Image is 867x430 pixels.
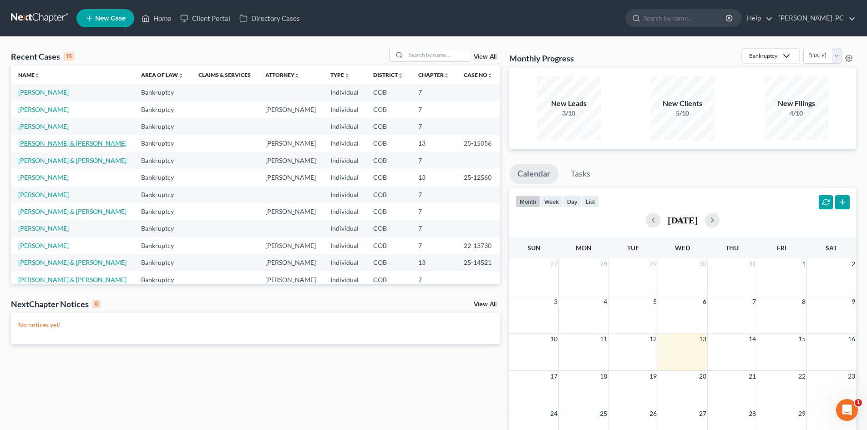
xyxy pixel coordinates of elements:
[649,408,658,419] span: 26
[18,258,127,266] a: [PERSON_NAME] & [PERSON_NAME]
[751,296,757,307] span: 7
[527,244,541,252] span: Sun
[366,220,411,237] td: COB
[18,173,69,181] a: [PERSON_NAME]
[134,169,191,186] td: Bankruptcy
[563,195,582,207] button: day
[18,242,69,249] a: [PERSON_NAME]
[323,254,366,271] td: Individual
[323,186,366,203] td: Individual
[649,258,658,269] span: 29
[366,237,411,254] td: COB
[235,10,304,26] a: Directory Cases
[11,51,74,62] div: Recent Cases
[366,203,411,220] td: COB
[537,98,601,109] div: New Leads
[698,408,707,419] span: 27
[134,101,191,118] td: Bankruptcy
[258,203,323,220] td: [PERSON_NAME]
[366,271,411,288] td: COB
[649,371,658,382] span: 19
[137,10,176,26] a: Home
[323,101,366,118] td: Individual
[652,296,658,307] span: 5
[366,135,411,152] td: COB
[487,73,493,78] i: unfold_more
[774,10,856,26] a: [PERSON_NAME], PC
[323,203,366,220] td: Individual
[95,15,126,22] span: New Case
[191,66,258,84] th: Claims & Services
[549,371,558,382] span: 17
[141,71,183,78] a: Area of Lawunfold_more
[698,334,707,344] span: 13
[258,135,323,152] td: [PERSON_NAME]
[582,195,599,207] button: list
[344,73,350,78] i: unfold_more
[330,71,350,78] a: Typeunfold_more
[456,169,500,186] td: 25-12560
[474,54,497,60] a: View All
[294,73,300,78] i: unfold_more
[18,71,40,78] a: Nameunfold_more
[599,408,608,419] span: 25
[549,258,558,269] span: 27
[777,244,786,252] span: Fri
[406,48,470,61] input: Search by name...
[765,98,828,109] div: New Filings
[323,152,366,169] td: Individual
[851,258,856,269] span: 2
[599,258,608,269] span: 28
[411,152,456,169] td: 7
[258,237,323,254] td: [PERSON_NAME]
[18,106,69,113] a: [PERSON_NAME]
[847,371,856,382] span: 23
[797,371,806,382] span: 22
[92,300,101,308] div: 0
[702,296,707,307] span: 6
[651,109,715,118] div: 5/10
[411,237,456,254] td: 7
[725,244,739,252] span: Thu
[323,118,366,135] td: Individual
[366,101,411,118] td: COB
[35,73,40,78] i: unfold_more
[553,296,558,307] span: 3
[18,207,127,215] a: [PERSON_NAME] & [PERSON_NAME]
[134,186,191,203] td: Bankruptcy
[797,408,806,419] span: 29
[549,334,558,344] span: 10
[464,71,493,78] a: Case Nounfold_more
[18,276,127,283] a: [PERSON_NAME] & [PERSON_NAME]
[411,254,456,271] td: 13
[411,118,456,135] td: 7
[134,220,191,237] td: Bankruptcy
[411,84,456,101] td: 7
[509,53,574,64] h3: Monthly Progress
[323,169,366,186] td: Individual
[698,258,707,269] span: 30
[698,371,707,382] span: 20
[366,254,411,271] td: COB
[18,122,69,130] a: [PERSON_NAME]
[134,237,191,254] td: Bankruptcy
[537,109,601,118] div: 3/10
[323,135,366,152] td: Individual
[474,301,497,308] a: View All
[418,71,449,78] a: Chapterunfold_more
[178,73,183,78] i: unfold_more
[456,135,500,152] td: 25-15056
[599,371,608,382] span: 18
[851,296,856,307] span: 9
[456,254,500,271] td: 25-14521
[366,152,411,169] td: COB
[366,169,411,186] td: COB
[749,52,777,60] div: Bankruptcy
[627,244,639,252] span: Tue
[411,135,456,152] td: 13
[134,118,191,135] td: Bankruptcy
[668,215,698,225] h2: [DATE]
[18,88,69,96] a: [PERSON_NAME]
[748,371,757,382] span: 21
[411,101,456,118] td: 7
